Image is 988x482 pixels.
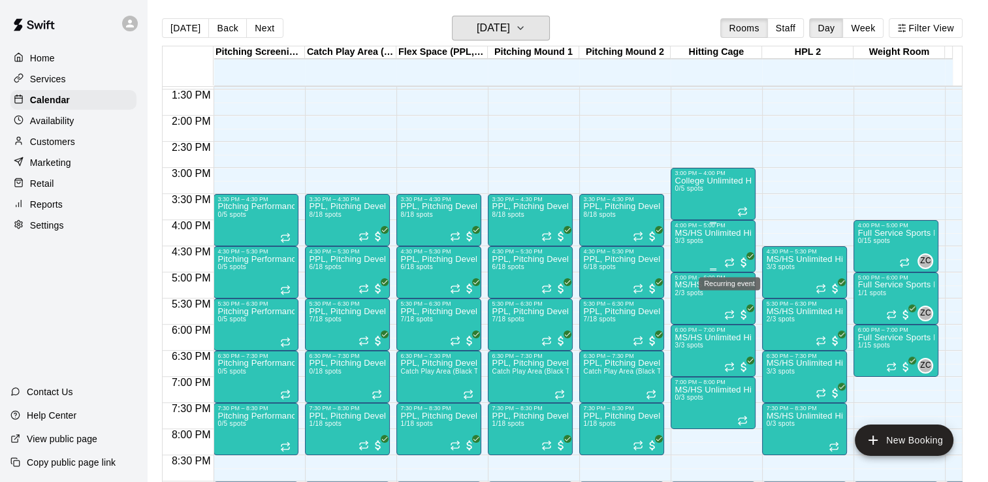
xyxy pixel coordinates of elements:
span: Recurring event [450,231,460,242]
span: 0/5 spots filled [675,185,703,192]
div: 4:30 PM – 5:30 PM [583,248,660,255]
span: 7:00 PM [168,377,214,388]
div: 4:30 PM – 5:30 PM: PPL, Pitching Development Session [579,246,664,298]
span: All customers have paid [554,282,567,295]
span: 8/18 spots filled [492,211,524,218]
p: Retail [30,177,54,190]
div: Weight Room [853,46,945,59]
div: 7:30 PM – 8:30 PM [309,405,386,411]
div: Catch Play Area (Black Turf) [305,46,396,59]
div: 5:00 PM – 6:00 PM: MS/HS Unlimited Hitting [671,272,756,325]
div: Zac Conner [917,253,933,269]
div: 4:30 PM – 5:30 PM: MS/HS Unlimited Hitting [762,246,847,298]
span: 8/18 spots filled [309,211,341,218]
div: Hitting Cage [671,46,762,59]
span: 4:30 PM [168,246,214,257]
span: Recurring event [541,283,552,294]
div: Pitching Screenings [214,46,305,59]
span: All customers have paid [554,334,567,347]
span: Recurring event [886,310,897,320]
span: Recurring event [737,206,748,217]
span: All customers have paid [737,308,750,321]
button: Rooms [720,18,767,38]
span: All customers have paid [646,230,659,243]
span: 7/18 spots filled [309,315,341,323]
span: Catch Play Area (Black Turf), [GEOGRAPHIC_DATA] 1, [GEOGRAPHIC_DATA], Flex Space (PPL, Green Turf) [492,368,833,375]
span: Recurring event [372,389,382,400]
div: 3:30 PM – 4:30 PM: PPL, Pitching Development Session [396,194,481,246]
span: 7/18 spots filled [492,315,524,323]
span: Recurring event [450,283,460,294]
span: 3/3 spots filled [675,237,703,244]
div: Marketing [10,153,136,172]
div: 5:00 PM – 6:00 PM: Full Service Sports Performance [853,272,938,325]
p: Help Center [27,409,76,422]
span: 7/18 spots filled [400,315,432,323]
span: 3/3 spots filled [766,368,795,375]
div: Flex Space (PPL, Green Turf) [396,46,488,59]
span: All customers have paid [829,334,842,347]
div: 3:00 PM – 4:00 PM: College Unlimited Hitting [671,168,756,220]
a: Settings [10,216,136,235]
a: Reports [10,195,136,214]
div: 6:00 PM – 7:00 PM: MS/HS Unlimited Hitting [671,325,756,377]
span: Zac Conner [923,358,933,374]
span: Recurring event [633,231,643,242]
div: 5:30 PM – 6:30 PM [492,300,569,307]
div: 5:00 PM – 6:00 PM [857,274,934,281]
span: 1/18 spots filled [492,420,524,427]
span: All customers have paid [372,282,385,295]
div: 6:30 PM – 7:30 PM: PPL, Pitching Development Session [488,351,573,403]
button: Week [842,18,884,38]
div: 4:00 PM – 5:00 PM: Full Service Sports Performance [853,220,938,272]
span: 2/3 spots filled [675,289,703,297]
span: 6/18 spots filled [492,263,524,270]
a: Availability [10,111,136,131]
p: View public page [27,432,97,445]
span: Zac Conner [923,306,933,321]
div: 6:00 PM – 7:00 PM [857,327,934,333]
span: 2/3 spots filled [766,315,795,323]
button: [DATE] [452,16,550,40]
div: 6:30 PM – 7:30 PM: PPL, Pitching Development Session [396,351,481,403]
div: 7:30 PM – 8:30 PM [583,405,660,411]
div: 5:30 PM – 6:30 PM [217,300,295,307]
span: 7:30 PM [168,403,214,414]
span: 0/15 spots filled [857,237,889,244]
div: 4:00 PM – 5:00 PM: MS/HS Unlimited Hitting [671,220,756,272]
span: 0/5 spots filled [217,368,246,375]
span: All customers have paid [899,308,912,321]
span: All customers have paid [829,282,842,295]
div: 4:00 PM – 5:00 PM [857,222,934,229]
span: Recurring event [541,336,552,346]
div: 6:30 PM – 7:30 PM [583,353,660,359]
div: 6:30 PM – 7:30 PM: PPL, Pitching Development Session [579,351,664,403]
div: Retail [10,174,136,193]
span: 6/18 spots filled [309,263,341,270]
div: Services [10,69,136,89]
div: Recurring event [699,277,760,290]
div: 6:00 PM – 7:00 PM: Full Service Sports Performance [853,325,938,377]
div: Home [10,48,136,68]
span: All customers have paid [899,361,912,374]
div: 3:30 PM – 4:30 PM: PPL, Pitching Development Session [579,194,664,246]
span: 1/18 spots filled [309,420,341,427]
div: 6:30 PM – 7:30 PM: PPL, Pitching Development Session [305,351,390,403]
span: 5:00 PM [168,272,214,283]
div: 5:30 PM – 6:30 PM: PPL, Pitching Development Session [488,298,573,351]
div: 7:30 PM – 8:30 PM: PPL, Pitching Development Session [488,403,573,455]
span: All customers have paid [463,282,476,295]
span: Recurring event [816,283,826,294]
span: 1/15 spots filled [857,342,889,349]
span: 3:30 PM [168,194,214,205]
div: 4:30 PM – 5:30 PM [309,248,386,255]
div: 7:30 PM – 8:30 PM [400,405,477,411]
h6: [DATE] [477,19,510,37]
span: 6/18 spots filled [583,263,615,270]
div: 5:30 PM – 6:30 PM [400,300,477,307]
span: All customers have paid [463,439,476,452]
span: Recurring event [554,389,565,400]
span: Zac Conner [923,253,933,269]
